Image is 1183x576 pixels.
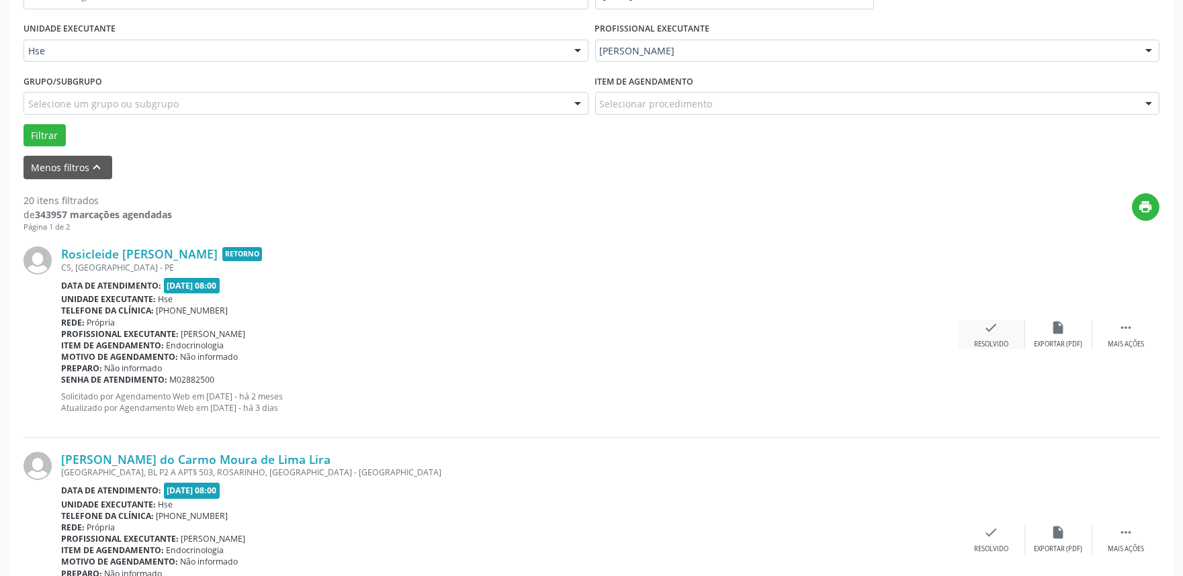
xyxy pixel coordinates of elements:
[1139,199,1153,214] i: print
[61,363,102,374] b: Preparo:
[159,293,173,305] span: Hse
[61,522,85,533] b: Rede:
[167,544,224,556] span: Endocrinologia
[1119,525,1133,540] i: 
[1051,320,1066,335] i: insert_drive_file
[61,340,164,351] b: Item de agendamento:
[157,510,228,522] span: [PHONE_NUMBER]
[1051,525,1066,540] i: insert_drive_file
[164,483,220,498] span: [DATE] 08:00
[61,556,178,567] b: Motivo de agendamento:
[24,246,52,275] img: img
[600,97,713,111] span: Selecionar procedimento
[984,320,999,335] i: check
[1108,544,1144,554] div: Mais ações
[170,374,215,385] span: M02882500
[24,71,102,92] label: Grupo/Subgrupo
[61,328,179,340] b: Profissional executante:
[24,156,112,179] button: Menos filtroskeyboard_arrow_up
[87,522,116,533] span: Própria
[595,71,694,92] label: Item de agendamento
[61,317,85,328] b: Rede:
[157,305,228,316] span: [PHONE_NUMBER]
[61,499,156,510] b: Unidade executante:
[24,222,172,233] div: Página 1 de 2
[61,293,156,305] b: Unidade executante:
[61,544,164,556] b: Item de agendamento:
[61,467,958,478] div: [GEOGRAPHIC_DATA], BL P2 A APT§ 503, ROSARINHO, [GEOGRAPHIC_DATA] - [GEOGRAPHIC_DATA]
[181,328,246,340] span: [PERSON_NAME]
[90,160,105,175] i: keyboard_arrow_up
[1108,340,1144,349] div: Mais ações
[1035,340,1083,349] div: Exportar (PDF)
[974,340,1008,349] div: Resolvido
[61,280,161,291] b: Data de atendimento:
[181,533,246,544] span: [PERSON_NAME]
[61,391,958,414] p: Solicitado por Agendamento Web em [DATE] - há 2 meses Atualizado por Agendamento Web em [DATE] - ...
[167,340,224,351] span: Endocrinologia
[181,556,238,567] span: Não informado
[61,262,958,273] div: CS, [GEOGRAPHIC_DATA] - PE
[974,544,1008,554] div: Resolvido
[222,247,262,261] span: Retorno
[24,207,172,222] div: de
[164,278,220,293] span: [DATE] 08:00
[24,193,172,207] div: 20 itens filtrados
[1119,320,1133,335] i: 
[61,533,179,544] b: Profissional executante:
[87,317,116,328] span: Própria
[35,208,172,221] strong: 343957 marcações agendadas
[24,124,66,147] button: Filtrar
[984,525,999,540] i: check
[61,485,161,496] b: Data de atendimento:
[28,44,561,58] span: Hse
[61,452,331,467] a: [PERSON_NAME] do Carmo Moura de Lima Lira
[24,452,52,480] img: img
[61,351,178,363] b: Motivo de agendamento:
[600,44,1133,58] span: [PERSON_NAME]
[159,499,173,510] span: Hse
[61,246,218,261] a: Rosicleide [PERSON_NAME]
[595,19,710,40] label: PROFISSIONAL EXECUTANTE
[105,363,163,374] span: Não informado
[28,97,179,111] span: Selecione um grupo ou subgrupo
[181,351,238,363] span: Não informado
[1132,193,1159,221] button: print
[61,374,167,385] b: Senha de atendimento:
[1035,544,1083,554] div: Exportar (PDF)
[24,19,116,40] label: UNIDADE EXECUTANTE
[61,510,154,522] b: Telefone da clínica:
[61,305,154,316] b: Telefone da clínica:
